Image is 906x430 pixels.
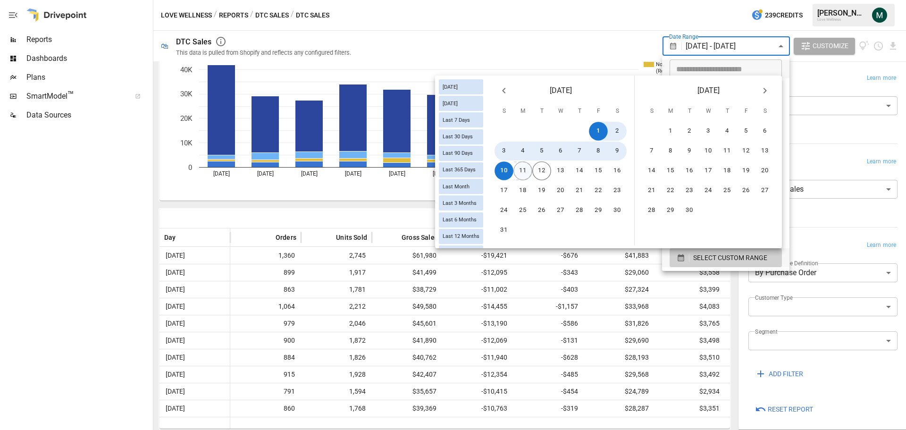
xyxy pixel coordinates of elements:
[718,161,737,180] button: 18
[495,142,513,160] button: 3
[662,102,679,121] span: Monday
[513,161,532,180] button: 11
[532,161,551,180] button: 12
[495,81,513,100] button: Previous month
[608,122,627,141] button: 2
[699,122,718,141] button: 3
[718,122,737,141] button: 4
[439,84,461,90] span: [DATE]
[661,122,680,141] button: 1
[590,102,607,121] span: Friday
[718,181,737,200] button: 25
[737,122,755,141] button: 5
[570,181,589,200] button: 21
[570,161,589,180] button: 14
[608,142,627,160] button: 9
[661,201,680,220] button: 29
[439,167,479,173] span: Last 365 Days
[737,161,755,180] button: 19
[670,248,782,267] button: SELECT CUSTOM RANGE
[755,181,774,200] button: 27
[642,142,661,160] button: 7
[532,201,551,220] button: 26
[550,84,572,97] span: [DATE]
[532,142,551,160] button: 5
[513,142,532,160] button: 4
[718,142,737,160] button: 11
[439,200,480,206] span: Last 3 Months
[571,102,588,121] span: Thursday
[589,142,608,160] button: 8
[755,122,774,141] button: 6
[551,161,570,180] button: 13
[439,101,461,107] span: [DATE]
[495,181,513,200] button: 17
[552,102,569,121] span: Wednesday
[495,201,513,220] button: 24
[681,102,698,121] span: Tuesday
[755,161,774,180] button: 20
[680,122,699,141] button: 2
[495,221,513,240] button: 31
[680,201,699,220] button: 30
[699,142,718,160] button: 10
[737,181,755,200] button: 26
[439,195,483,211] div: Last 3 Months
[495,102,512,121] span: Sunday
[439,217,480,223] span: Last 6 Months
[551,142,570,160] button: 6
[642,181,661,200] button: 21
[693,252,767,264] span: SELECT CUSTOM RANGE
[439,117,474,123] span: Last 7 Days
[439,162,483,177] div: Last 365 Days
[589,122,608,141] button: 1
[608,181,627,200] button: 23
[439,229,483,244] div: Last 12 Months
[737,142,755,160] button: 12
[439,129,483,144] div: Last 30 Days
[589,181,608,200] button: 22
[680,142,699,160] button: 9
[697,84,720,97] span: [DATE]
[661,161,680,180] button: 15
[570,201,589,220] button: 28
[589,161,608,180] button: 15
[439,112,483,127] div: Last 7 Days
[642,201,661,220] button: 28
[609,102,626,121] span: Saturday
[738,102,755,121] span: Friday
[608,201,627,220] button: 30
[643,102,660,121] span: Sunday
[699,161,718,180] button: 17
[439,212,483,228] div: Last 6 Months
[495,161,513,180] button: 10
[514,102,531,121] span: Monday
[642,161,661,180] button: 14
[551,181,570,200] button: 20
[533,102,550,121] span: Tuesday
[513,181,532,200] button: 18
[699,181,718,200] button: 24
[513,201,532,220] button: 25
[755,81,774,100] button: Next month
[439,179,483,194] div: Last Month
[439,233,483,239] span: Last 12 Months
[532,181,551,200] button: 19
[680,181,699,200] button: 23
[551,201,570,220] button: 27
[439,96,483,111] div: [DATE]
[439,79,483,94] div: [DATE]
[589,201,608,220] button: 29
[719,102,736,121] span: Thursday
[439,150,477,156] span: Last 90 Days
[439,146,483,161] div: Last 90 Days
[439,245,483,261] div: Last Year
[680,161,699,180] button: 16
[700,102,717,121] span: Wednesday
[661,181,680,200] button: 22
[661,142,680,160] button: 8
[570,142,589,160] button: 7
[755,142,774,160] button: 13
[608,161,627,180] button: 16
[756,102,773,121] span: Saturday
